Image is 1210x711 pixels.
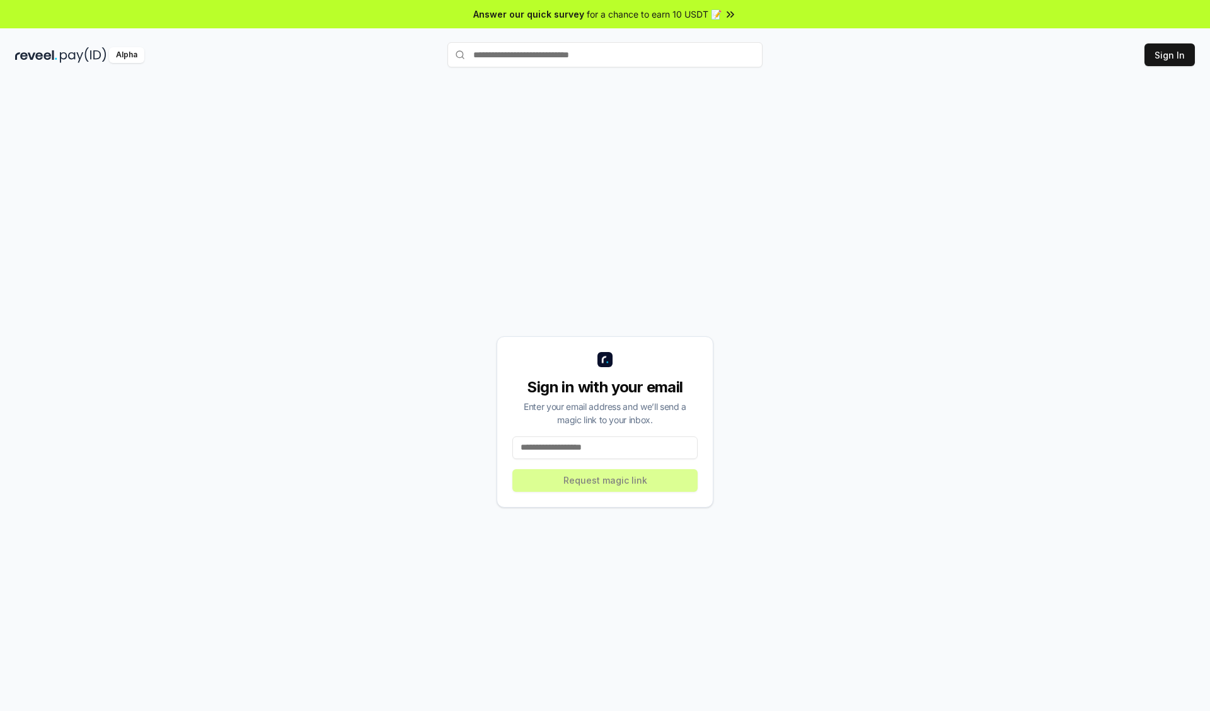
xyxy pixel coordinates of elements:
img: logo_small [597,352,613,367]
div: Enter your email address and we’ll send a magic link to your inbox. [512,400,698,426]
div: Alpha [109,47,144,63]
img: reveel_dark [15,47,57,63]
div: Sign in with your email [512,377,698,397]
button: Sign In [1144,43,1195,66]
span: Answer our quick survey [473,8,584,21]
span: for a chance to earn 10 USDT 📝 [587,8,722,21]
img: pay_id [60,47,107,63]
